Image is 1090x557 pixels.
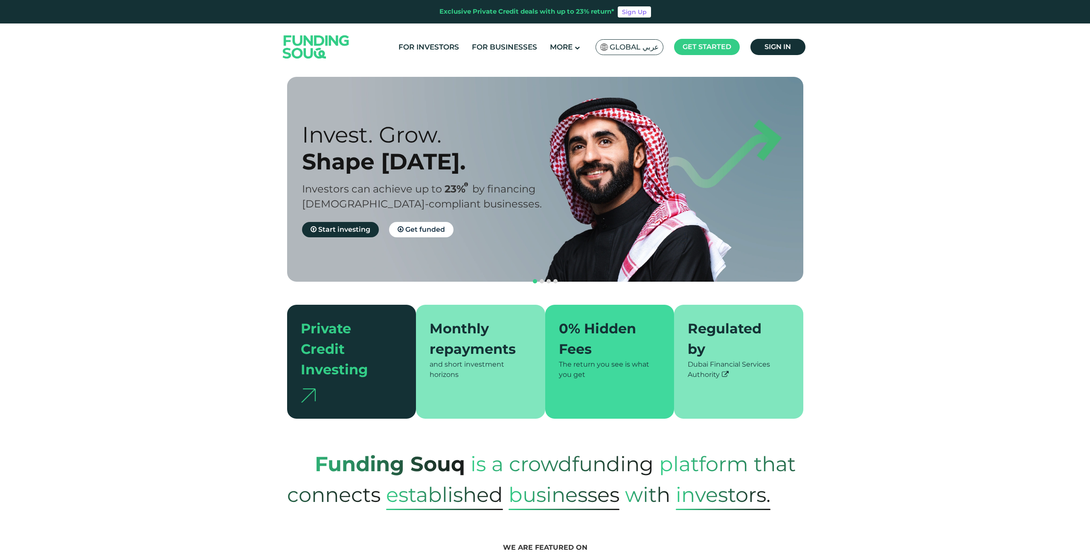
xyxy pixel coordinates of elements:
[688,318,779,359] div: Regulated by
[552,278,559,285] button: navigation
[302,183,442,195] span: Investors can achieve up to
[509,479,619,510] span: Businesses
[315,452,465,476] strong: Funding Souq
[600,44,608,51] img: SA Flag
[470,40,539,54] a: For Businesses
[683,43,731,51] span: Get started
[610,42,659,52] span: Global عربي
[503,543,587,551] span: We are featured on
[430,318,521,359] div: Monthly repayments
[445,183,472,195] span: 23%
[396,40,461,54] a: For Investors
[538,278,545,285] button: navigation
[287,443,796,516] span: platform that connects
[764,43,791,51] span: Sign in
[471,443,654,485] span: is a crowdfunding
[464,182,468,187] i: 23% IRR (expected) ~ 15% Net yield (expected)
[301,388,316,402] img: arrow
[302,222,379,237] a: Start investing
[439,7,614,17] div: Exclusive Private Credit deals with up to 23% return*
[430,359,532,380] div: and short investment horizons
[550,43,573,51] span: More
[302,148,560,175] div: Shape [DATE].
[302,121,560,148] div: Invest. Grow.
[559,359,661,380] div: The return you see is what you get
[750,39,805,55] a: Sign in
[625,474,670,516] span: with
[389,222,453,237] a: Get funded
[545,278,552,285] button: navigation
[405,225,445,233] span: Get funded
[559,318,651,359] div: 0% Hidden Fees
[532,278,538,285] button: navigation
[318,225,370,233] span: Start investing
[688,359,790,380] div: Dubai Financial Services Authority
[301,318,392,380] div: Private Credit Investing
[274,25,358,68] img: Logo
[676,479,770,510] span: Investors.
[618,6,651,17] a: Sign Up
[386,479,503,510] span: established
